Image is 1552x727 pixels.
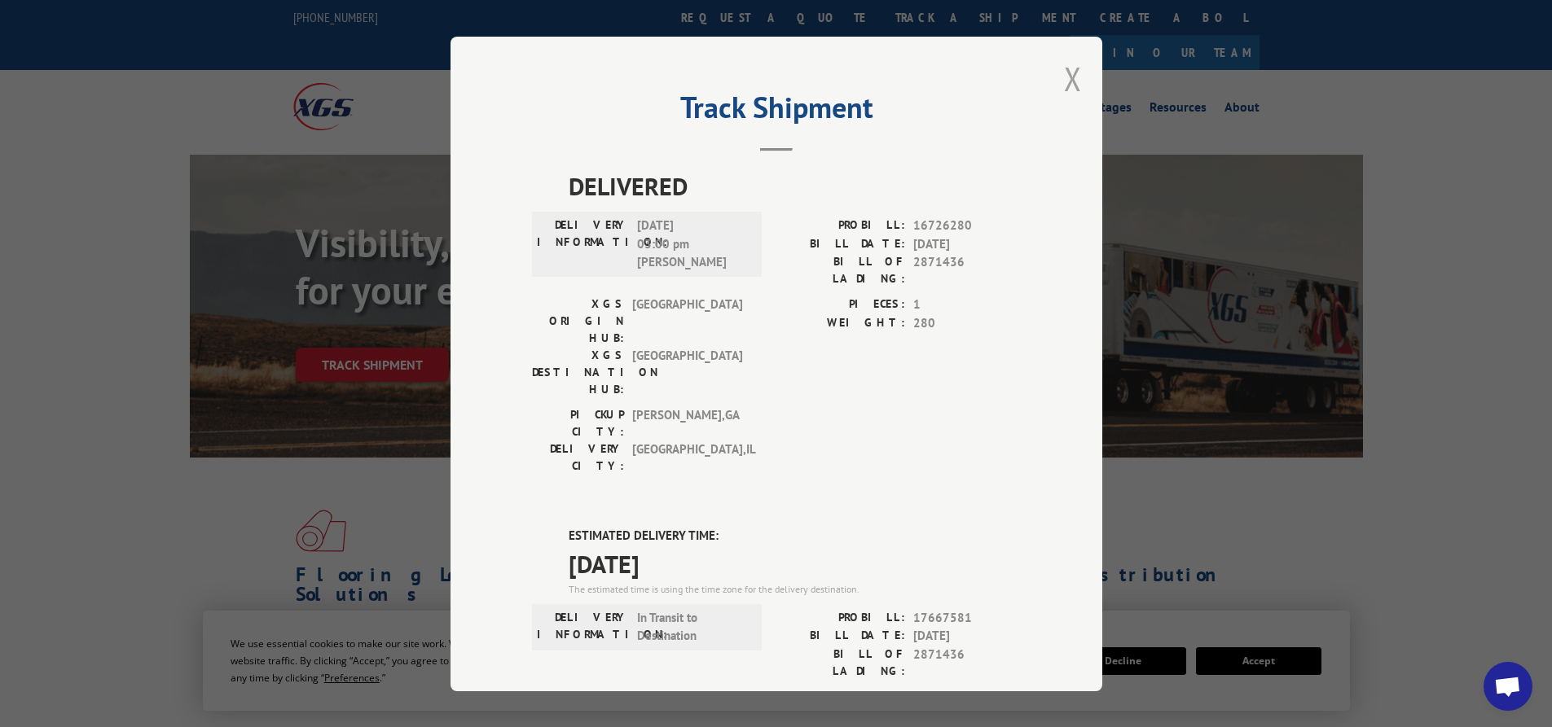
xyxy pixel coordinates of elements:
[532,440,624,475] label: DELIVERY CITY:
[632,296,742,347] span: [GEOGRAPHIC_DATA]
[532,406,624,440] label: PICKUP CITY:
[913,608,1021,627] span: 17667581
[776,217,905,235] label: PROBILL:
[776,234,905,253] label: BILL DATE:
[913,296,1021,314] span: 1
[532,296,624,347] label: XGS ORIGIN HUB:
[913,627,1021,646] span: [DATE]
[776,645,905,679] label: BILL OF LADING:
[532,96,1021,127] h2: Track Shipment
[913,253,1021,287] span: 2871436
[632,406,742,440] span: [PERSON_NAME] , GA
[776,313,905,332] label: WEIGHT:
[776,608,905,627] label: PROBILL:
[569,527,1021,545] label: ESTIMATED DELIVERY TIME:
[776,253,905,287] label: BILL OF LADING:
[913,234,1021,253] span: [DATE]
[569,545,1021,581] span: [DATE]
[913,313,1021,332] span: 280
[532,347,624,398] label: XGS DESTINATION HUB:
[913,687,1021,706] span: 4
[913,217,1021,235] span: 16726280
[569,581,1021,596] div: The estimated time is using the time zone for the delivery destination.
[913,645,1021,679] span: 2871436
[1484,662,1532,711] div: Open chat
[569,168,1021,204] span: DELIVERED
[776,627,905,646] label: BILL DATE:
[632,440,742,475] span: [GEOGRAPHIC_DATA] , IL
[1064,57,1082,100] button: Close modal
[776,687,905,706] label: PIECES:
[637,608,747,645] span: In Transit to Destination
[776,296,905,314] label: PIECES:
[632,347,742,398] span: [GEOGRAPHIC_DATA]
[537,608,629,645] label: DELIVERY INFORMATION:
[537,217,629,272] label: DELIVERY INFORMATION:
[637,217,747,272] span: [DATE] 03:00 pm [PERSON_NAME]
